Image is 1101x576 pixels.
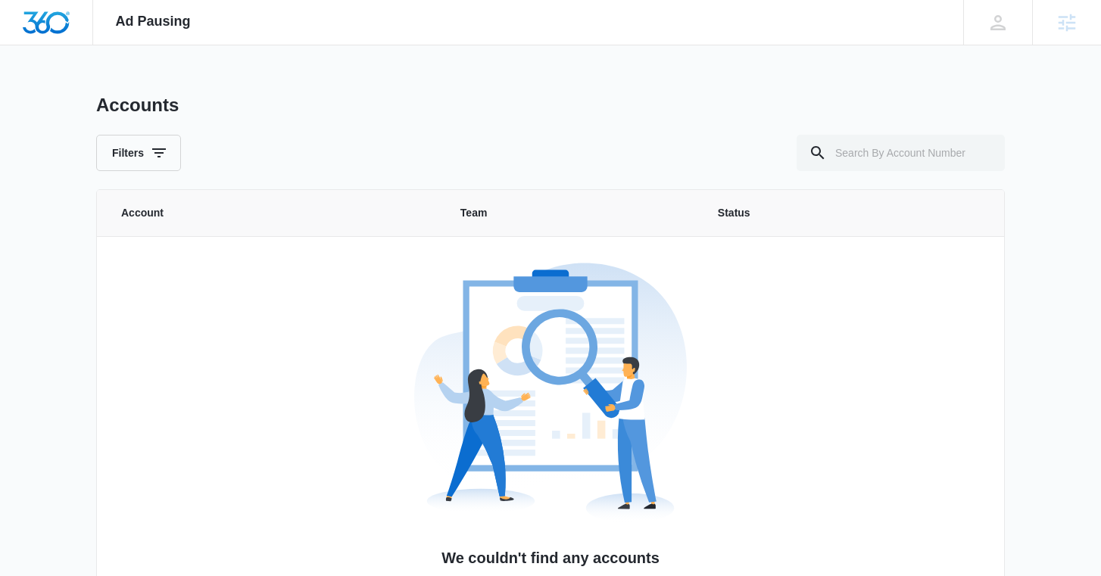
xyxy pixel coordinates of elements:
img: website_grey.svg [24,39,36,51]
span: Status [718,205,980,221]
img: tab_keywords_by_traffic_grey.svg [151,88,163,100]
div: Keywords by Traffic [167,89,255,99]
div: Domain Overview [58,89,136,99]
h3: We couldn't find any accounts [98,546,1003,569]
img: logo_orange.svg [24,24,36,36]
div: v 4.0.24 [42,24,74,36]
span: Team [460,205,681,221]
input: Search By Account Number [797,135,1005,171]
span: Ad Pausing [116,14,191,30]
span: Account [121,205,424,221]
div: Domain: [DOMAIN_NAME] [39,39,167,51]
img: No Data [414,256,687,528]
button: Filters [96,135,181,171]
h1: Accounts [96,94,179,117]
img: tab_domain_overview_orange.svg [41,88,53,100]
